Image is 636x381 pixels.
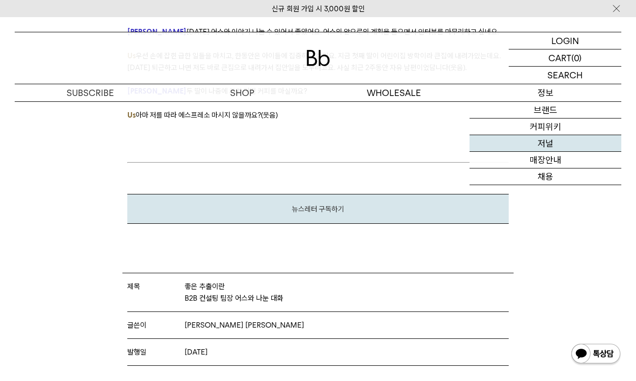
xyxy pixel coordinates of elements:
[548,49,571,66] p: CART
[509,49,621,67] a: CART (0)
[136,111,278,119] span: 아마 저를 따라 에스프레소 마시지 않을까요?(웃음)
[470,135,621,152] a: 저널
[292,204,344,214] a: 뉴스레터 구독하기
[127,319,185,331] span: 글쓴이
[551,32,579,49] p: LOGIN
[127,111,136,119] span: Us
[547,67,583,84] p: SEARCH
[166,84,318,101] a: SHOP
[470,84,621,101] p: 정보
[185,319,304,331] span: [PERSON_NAME] [PERSON_NAME]
[470,168,621,185] a: 채용
[571,49,582,66] p: (0)
[292,205,344,214] span: 뉴스레터 구독하기
[272,4,365,13] a: 신규 회원 가입 시 3,000원 할인
[470,102,621,119] a: 브랜드
[15,84,166,101] a: SUBSCRIBE
[185,346,208,358] span: [DATE]
[570,343,621,366] img: 카카오톡 채널 1:1 채팅 버튼
[127,346,185,358] span: 발행일
[509,32,621,49] a: LOGIN
[127,281,185,304] span: 제목
[185,281,283,304] span: 좋은 추출이란 B2B 컨설팅 팀장 어스와 나눈 대화
[470,152,621,168] a: 매장안내
[306,50,330,66] img: 로고
[318,84,470,101] p: WHOLESALE
[470,119,621,135] a: 커피위키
